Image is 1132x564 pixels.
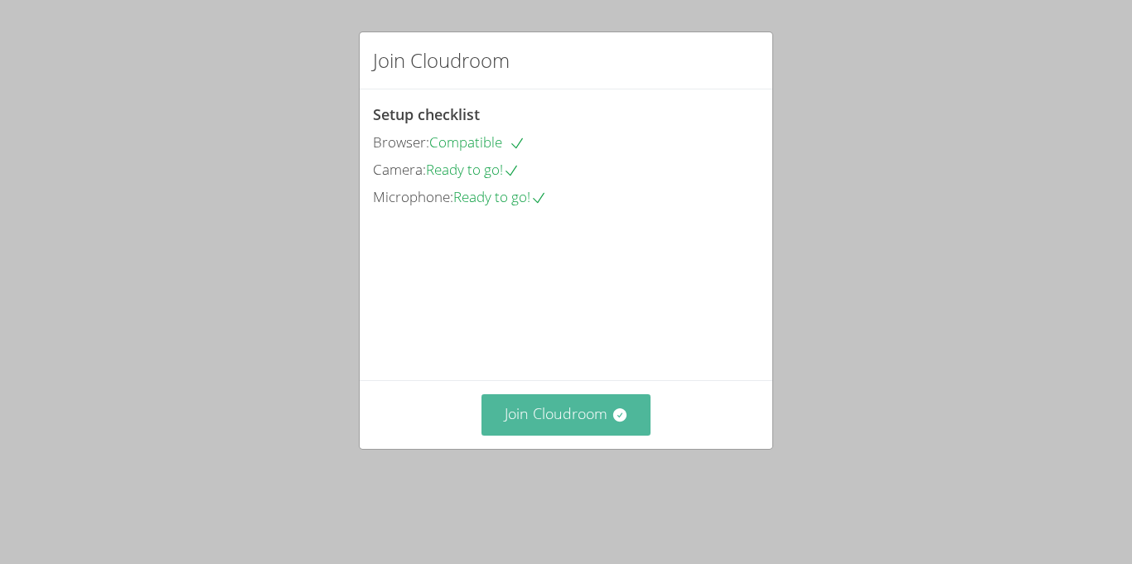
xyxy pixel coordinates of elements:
span: Microphone: [373,187,453,206]
span: Ready to go! [453,187,547,206]
span: Compatible [429,133,525,152]
button: Join Cloudroom [481,394,651,435]
span: Ready to go! [426,160,520,179]
h2: Join Cloudroom [373,46,510,75]
span: Camera: [373,160,426,179]
span: Browser: [373,133,429,152]
span: Setup checklist [373,104,480,124]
